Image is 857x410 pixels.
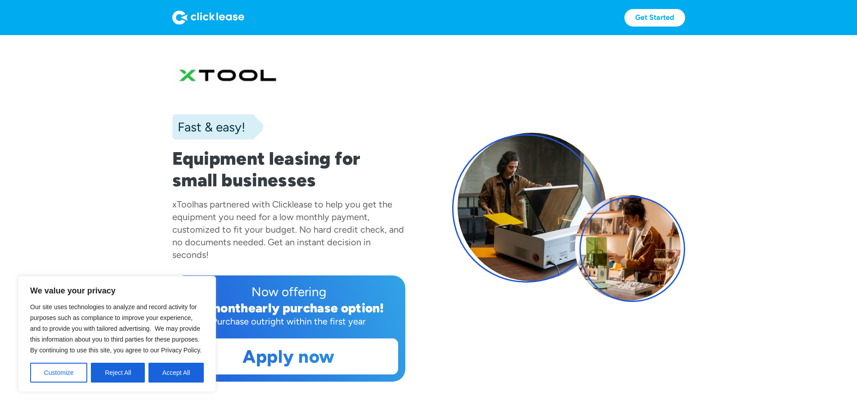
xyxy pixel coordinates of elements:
div: has partnered with Clicklease to help you get the equipment you need for a low monthly payment, c... [172,199,404,260]
div: We value your privacy [18,276,216,392]
div: Fast & easy! [172,118,245,136]
img: Logo [172,10,244,25]
div: early purchase option! [248,300,384,315]
div: 12 month [193,300,248,315]
button: Reject All [91,363,145,383]
div: xTool [172,199,194,210]
div: Now offering [179,283,398,301]
a: Apply now [180,339,398,374]
div: Purchase outright within the first year [179,315,398,328]
button: Customize [30,363,87,383]
span: Our site uses technologies to analyze and record activity for purposes such as compliance to impr... [30,303,202,354]
p: We value your privacy [30,285,204,296]
button: Accept All [148,363,204,383]
a: Get Started [624,9,685,27]
h1: Equipment leasing for small businesses [172,148,405,191]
